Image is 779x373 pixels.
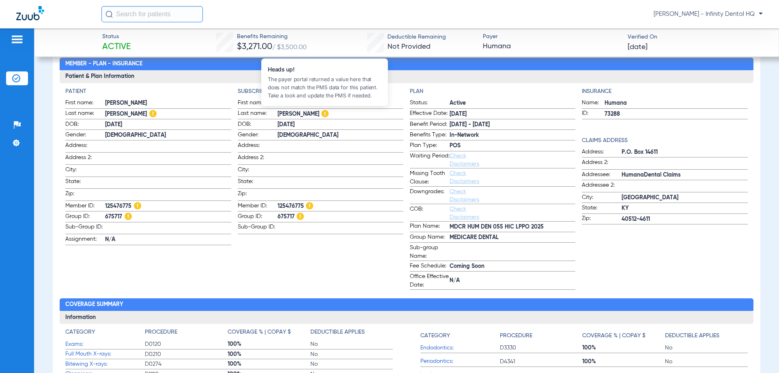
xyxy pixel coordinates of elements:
span: / $3,500.00 [272,44,307,51]
span: 100% [228,340,310,348]
span: D0120 [145,340,228,348]
span: First name: [65,99,105,108]
span: 100% [582,358,665,366]
span: Gender: [238,131,278,140]
span: Downgrades: [410,188,450,204]
app-breakdown-title: Claims Address [582,136,747,145]
span: P.O. Box 14611 [622,148,747,157]
span: Verified On [628,33,766,41]
img: hamburger-icon [11,34,24,44]
app-breakdown-title: Category [65,328,145,339]
span: [PERSON_NAME] [278,110,403,119]
span: [GEOGRAPHIC_DATA] [622,194,747,202]
span: [PERSON_NAME] [105,110,231,119]
span: 100% [582,344,665,352]
span: Effective Date: [410,109,450,119]
span: [DEMOGRAPHIC_DATA] [278,131,403,140]
img: Hazard [297,213,304,220]
span: State: [238,177,278,188]
span: COB: [410,205,450,221]
img: Hazard [149,110,157,117]
span: In-Network [450,131,575,140]
span: Address: [65,141,105,152]
span: POS [450,142,575,150]
img: Hazard [306,202,313,209]
h2: Member - Plan - Insurance [60,58,753,71]
a: Check Disclaimers [450,153,479,167]
span: City: [582,193,622,203]
span: Sub-group Name: [410,244,450,261]
img: Search Icon [105,11,113,18]
img: Hazard [125,213,132,220]
span: D4341 [500,358,583,366]
h4: Subscriber [238,87,403,96]
span: 40512-4611 [622,215,747,224]
app-breakdown-title: Patient [65,87,231,96]
span: Payer [483,32,621,41]
app-breakdown-title: Category [420,328,500,343]
span: State: [65,177,105,188]
span: Benefits Type: [410,131,450,140]
span: Zip: [238,190,278,201]
span: Group Name: [410,233,450,243]
span: City: [238,166,278,177]
span: Fee Schedule: [410,262,450,272]
span: Exams: [65,340,145,349]
span: Humana [605,99,747,108]
span: Addressee 2: [582,181,622,192]
span: [DATE] [450,110,575,119]
span: Status [102,32,131,41]
span: Office Effective Date: [410,272,450,289]
span: Zip: [65,190,105,201]
span: No [665,344,748,352]
span: No [310,340,393,348]
app-breakdown-title: Procedure [145,328,228,339]
h4: Deductible Applies [310,328,365,336]
span: No [665,358,748,366]
span: Name: [582,99,605,108]
span: Coming Soon [450,262,575,271]
span: $3,271.00 [237,43,272,51]
span: [DATE] [278,121,403,129]
span: Zip: [582,214,622,224]
a: Check Disclaimers [450,206,479,220]
app-breakdown-title: Deductible Applies [665,328,748,343]
span: D3330 [500,344,583,352]
span: 125476775 [278,202,403,211]
app-breakdown-title: Deductible Applies [310,328,393,339]
span: Group ID: [65,212,105,222]
span: No [310,360,393,368]
span: D0210 [145,350,228,358]
span: Periodontics: [420,357,500,366]
span: First name: [238,99,278,108]
h4: Category [420,332,450,340]
span: KY [622,204,747,213]
span: DOB: [238,120,278,130]
span: [DATE] - [DATE] [450,121,575,129]
span: Sub-Group ID: [238,223,278,234]
img: Zuub Logo [16,6,44,20]
div: Chat Widget [738,334,779,373]
span: MDCR HUM DEN 055 HIC LPPO 2025 [450,223,575,231]
span: Heads up! [268,65,381,73]
h4: Procedure [145,328,177,336]
img: Hazard [134,202,141,209]
app-breakdown-title: Coverage % | Copay $ [582,328,665,343]
span: HumanaDental Claims [622,171,747,179]
span: Last name: [238,109,278,119]
span: [DATE] [105,121,231,129]
h4: Coverage % | Copay $ [582,332,646,340]
span: 125476775 [105,202,231,211]
span: Waiting Period: [410,152,450,168]
input: Search for patients [101,6,203,22]
span: [DATE] [628,42,648,52]
span: State: [582,204,622,213]
a: Check Disclaimers [450,189,479,203]
span: Address 2: [582,158,622,169]
span: Member ID: [65,202,105,211]
span: Address 2: [65,153,105,164]
span: Plan Name: [410,222,450,232]
span: Missing Tooth Clause: [410,169,450,186]
span: Group ID: [238,212,278,222]
span: D0274 [145,360,228,368]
